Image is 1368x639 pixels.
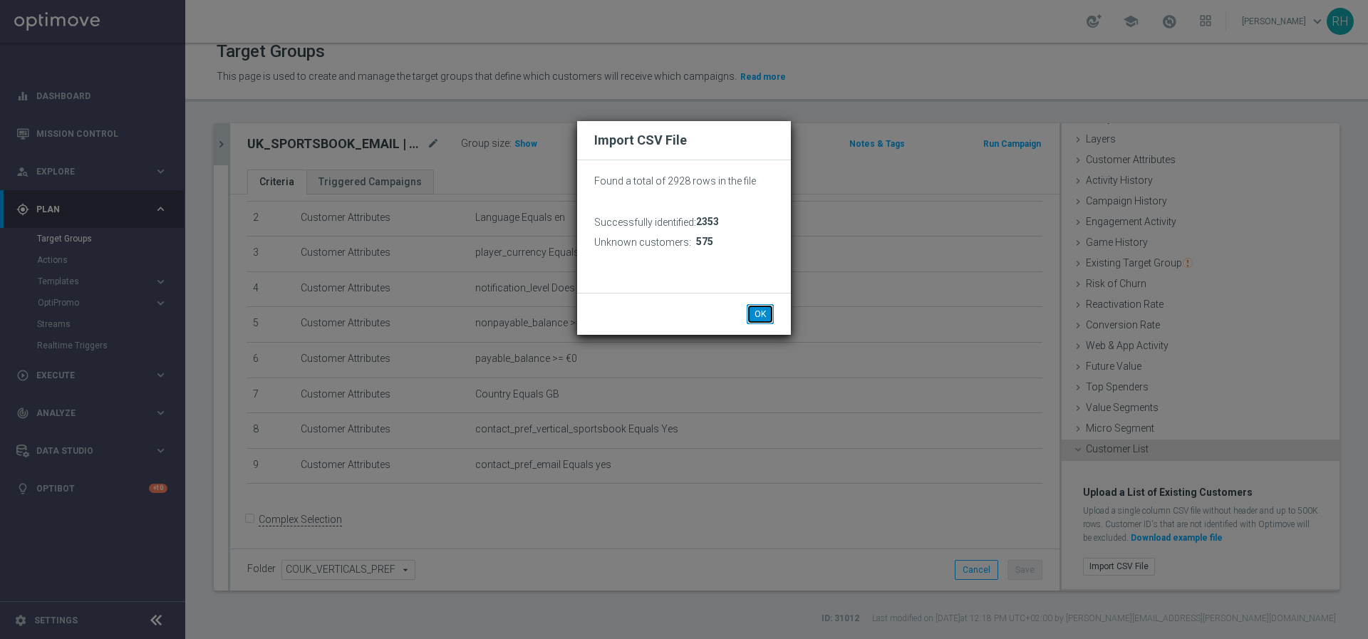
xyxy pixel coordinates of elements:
h3: Unknown customers: [594,236,691,249]
h2: Import CSV File [594,132,774,149]
button: OK [747,304,774,324]
h3: Successfully identified: [594,216,696,229]
span: 2353 [696,216,719,228]
p: Found a total of 2928 rows in the file [594,175,774,187]
span: 575 [696,236,713,248]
